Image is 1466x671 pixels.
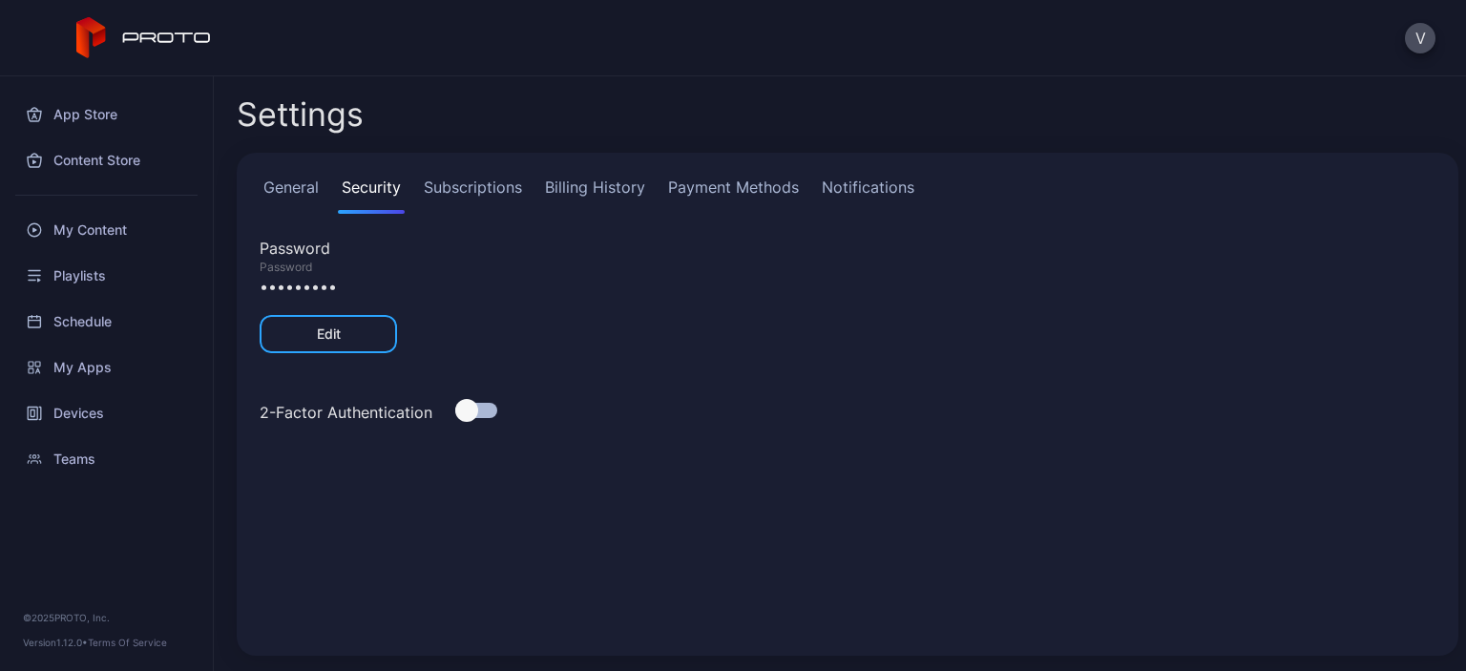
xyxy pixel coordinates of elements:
[11,345,201,390] a: My Apps
[260,275,1435,298] div: •••••••••
[818,176,918,214] a: Notifications
[11,92,201,137] a: App Store
[541,176,649,214] a: Billing History
[11,390,201,436] a: Devices
[260,315,397,353] button: Edit
[260,176,323,214] a: General
[11,207,201,253] a: My Content
[88,637,167,648] a: Terms Of Service
[11,137,201,183] a: Content Store
[11,436,201,482] a: Teams
[11,253,201,299] a: Playlists
[23,610,190,625] div: © 2025 PROTO, Inc.
[23,637,88,648] span: Version 1.12.0 •
[420,176,526,214] a: Subscriptions
[260,237,1435,260] div: Password
[664,176,803,214] a: Payment Methods
[11,299,201,345] a: Schedule
[260,401,432,424] div: 2-Factor Authentication
[1405,23,1435,53] button: V
[338,176,405,214] a: Security
[260,260,1435,275] div: Password
[237,97,364,132] h2: Settings
[317,326,341,342] div: Edit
